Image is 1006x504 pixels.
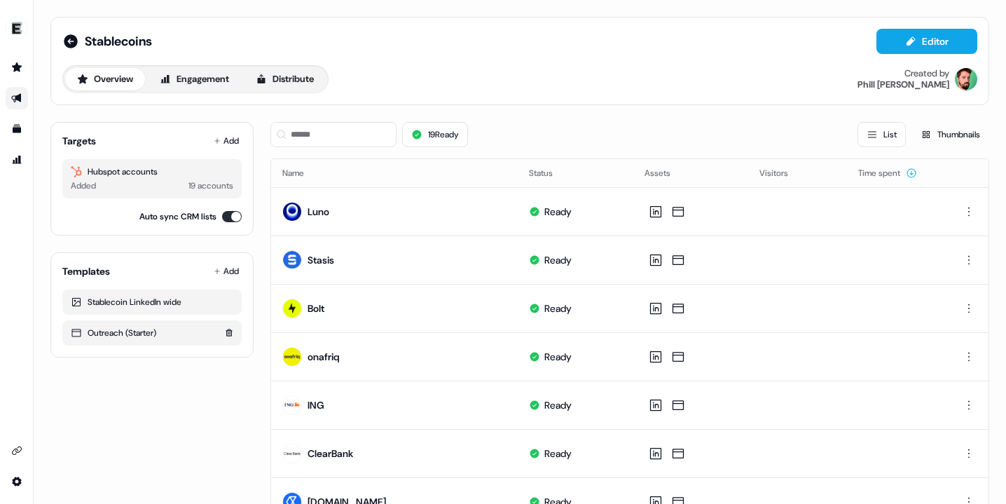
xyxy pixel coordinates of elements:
button: Visitors [759,161,805,186]
button: List [857,122,906,147]
div: Targets [62,134,96,148]
div: Ready [544,350,572,364]
a: Go to attribution [6,149,28,171]
button: Editor [876,29,977,54]
div: Phill [PERSON_NAME] [857,79,949,90]
a: Go to outbound experience [6,87,28,109]
div: Created by [904,68,949,79]
div: Ready [544,253,572,267]
button: Status [529,161,570,186]
button: Time spent [858,161,917,186]
button: Add [211,131,242,151]
div: 19 accounts [188,179,233,193]
div: Ready [544,447,572,461]
button: Distribute [244,68,326,90]
div: Ready [544,205,572,219]
div: onafriq [308,350,340,364]
div: Added [71,179,96,193]
div: ING [308,398,324,412]
button: Overview [65,68,145,90]
div: Hubspot accounts [71,165,233,179]
a: Go to integrations [6,470,28,493]
div: Stablecoin LinkedIn wide [71,295,233,309]
div: ClearBank [308,447,353,461]
div: Ready [544,398,572,412]
div: Luno [308,205,329,219]
button: Name [282,161,321,186]
button: Add [211,261,242,281]
button: 19Ready [402,122,468,147]
div: Templates [62,264,110,278]
div: Stasis [308,253,334,267]
div: Outreach (Starter) [71,326,233,340]
label: Auto sync CRM lists [139,210,216,224]
th: Assets [633,159,748,187]
span: Stablecoins [85,33,152,50]
div: Bolt [308,301,324,315]
div: Ready [544,301,572,315]
a: Go to prospects [6,56,28,79]
button: Engagement [148,68,241,90]
a: Editor [876,36,977,50]
button: Thumbnails [911,122,989,147]
img: Phill [955,68,977,90]
a: Go to templates [6,118,28,140]
a: Go to integrations [6,440,28,462]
